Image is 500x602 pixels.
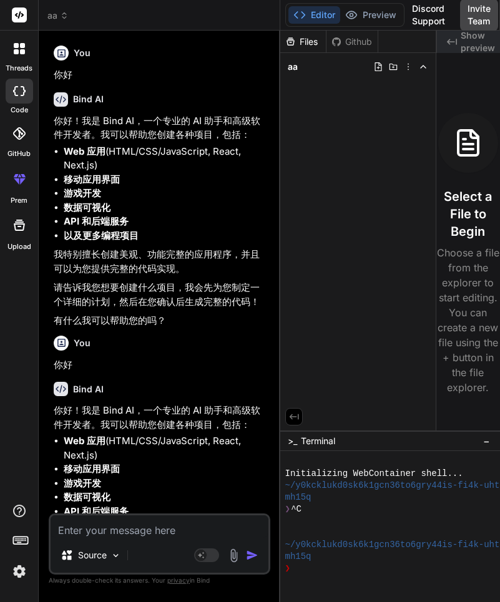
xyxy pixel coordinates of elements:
p: 你好 [54,358,268,372]
div: Github [326,36,378,48]
span: privacy [167,576,190,584]
li: (HTML/CSS/JavaScript, React, Next.js) [64,434,268,462]
label: Upload [7,241,31,252]
strong: 数据可视化 [64,491,110,503]
span: ❯ [285,563,292,575]
strong: 游戏开发 [64,187,101,199]
span: Show preview [461,29,495,54]
span: ~/y0kcklukd0sk6k1gcn36to6gry44is-fi4k-uht [285,539,500,551]
strong: 移动应用界面 [64,173,120,185]
span: mh15q [285,551,311,563]
strong: 移动应用界面 [64,463,120,475]
img: Pick Models [110,550,121,561]
span: mh15q [285,492,311,503]
p: 你好！我是 Bind AI，一个专业的 AI 助手和高级软件开发者。我可以帮助您创建各种项目，包括： [54,404,268,432]
label: threads [6,63,32,74]
h6: You [74,47,91,59]
p: 有什么我可以帮助您的吗？ [54,314,268,328]
p: Always double-check its answers. Your in Bind [49,575,270,586]
span: aa [47,9,69,22]
p: 请告诉我您想要创建什么项目，我会先为您制定一个详细的计划，然后在您确认后生成完整的代码！ [54,281,268,309]
span: ❯ [285,503,292,515]
button: − [481,431,493,451]
span: ^C [291,503,301,515]
li: (HTML/CSS/JavaScript, React, Next.js) [64,145,268,173]
label: code [11,105,28,115]
img: attachment [227,548,241,563]
p: Source [78,549,107,561]
p: 我特别擅长创建美观、功能完整的应用程序，并且可以为您提供完整的代码实现。 [54,248,268,276]
span: ~/y0kcklukd0sk6k1gcn36to6gry44is-fi4k-uht [285,480,500,492]
h6: Bind AI [73,93,104,105]
strong: Web 应用 [64,435,105,447]
span: − [483,435,490,447]
label: prem [11,195,27,206]
p: 你好 [54,68,268,82]
strong: 数据可视化 [64,201,110,213]
strong: Web 应用 [64,145,105,157]
strong: API 和后端服务 [64,215,129,227]
span: Initializing WebContainer shell... [285,468,463,480]
p: 你好！我是 Bind AI，一个专业的 AI 助手和高级软件开发者。我可以帮助您创建各种项目，包括： [54,114,268,142]
label: GitHub [7,148,31,159]
img: icon [246,549,258,561]
span: aa [288,61,298,73]
button: Preview [340,6,401,24]
span: Terminal [301,435,335,447]
div: Files [280,36,326,48]
button: Editor [288,6,340,24]
h6: You [74,337,91,349]
strong: 以及更多编程项目 [64,230,139,241]
strong: 游戏开发 [64,477,101,489]
span: >_ [288,435,297,447]
h6: Bind AI [73,383,104,396]
h3: Select a File to Begin [436,188,500,240]
strong: API 和后端服务 [64,505,129,517]
img: settings [9,561,30,582]
p: Choose a file from the explorer to start editing. You can create a new file using the + button in... [436,245,500,395]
